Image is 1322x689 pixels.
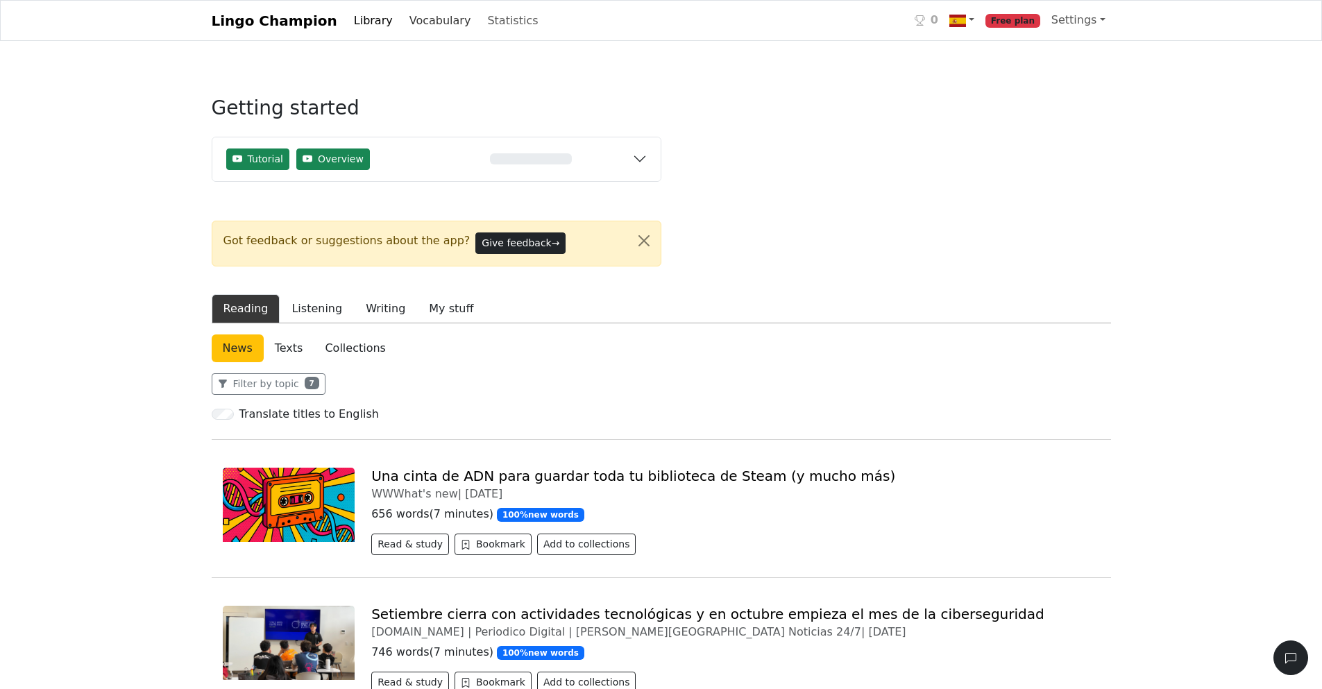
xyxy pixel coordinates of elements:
img: es.svg [949,12,966,29]
button: Read & study [371,534,449,555]
span: 100 % new words [497,646,584,660]
a: Lingo Champion [212,7,337,35]
div: [DOMAIN_NAME] | Periodico Digital | [PERSON_NAME][GEOGRAPHIC_DATA] Noticias 24/7 | [371,625,1099,638]
a: Una cinta de ADN para guardar toda tu biblioteca de Steam (y mucho más) [371,468,895,484]
span: Overview [318,152,364,167]
button: Overview [296,148,370,170]
a: Collections [314,334,396,362]
a: 0 [909,6,944,35]
span: 7 [305,377,319,389]
a: Library [348,7,398,35]
p: 656 words ( 7 minutes ) [371,506,1099,522]
a: Read & study [371,540,455,553]
span: 100 % new words [497,508,584,522]
span: [DATE] [868,625,906,638]
img: Joel-Cheng-Chow-de-Lincoln-School3.jpg [223,606,355,680]
button: My stuff [417,294,485,323]
button: Give feedback→ [475,232,566,254]
button: Add to collections [537,534,636,555]
button: Writing [354,294,417,323]
img: output1-2025-09-28T204625.514.jpg [223,468,355,542]
h6: Translate titles to English [239,407,379,420]
button: Filter by topic7 [212,373,325,395]
a: Setiembre cierra con actividades tecnológicas y en octubre empieza el mes de la ciberseguridad [371,606,1044,622]
a: Statistics [482,7,543,35]
p: 746 words ( 7 minutes ) [371,644,1099,661]
a: Free plan [980,6,1046,35]
div: WWWhat's new | [371,487,1099,500]
button: Bookmark [455,534,532,555]
a: Texts [264,334,314,362]
button: Listening [280,294,354,323]
span: Free plan [985,14,1040,28]
a: Vocabulary [404,7,477,35]
button: Tutorial [226,148,289,170]
span: 0 [931,12,938,28]
span: Got feedback or suggestions about the app? [223,232,471,249]
a: News [212,334,264,362]
button: Reading [212,294,280,323]
span: Tutorial [248,152,283,167]
h3: Getting started [212,96,661,131]
button: Close alert [627,221,661,260]
a: Settings [1046,6,1111,34]
span: [DATE] [465,487,502,500]
button: TutorialOverview [212,137,661,181]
